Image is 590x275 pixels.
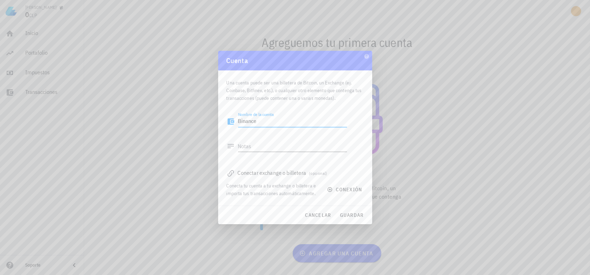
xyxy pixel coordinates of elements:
[328,186,362,193] span: conexión
[305,212,331,218] span: cancelar
[337,209,367,221] button: guardar
[218,51,372,70] div: Cuenta
[238,112,274,117] label: Nombre de la cuenta
[227,70,364,106] div: Una cuenta puede ser una billetera de Bitcoin, un Exchange (ej. Coinbase, Bitfinex, etc.), o cual...
[309,171,327,176] span: (opcional)
[340,212,364,218] span: guardar
[323,183,368,196] button: conexión
[227,168,364,178] div: Conectar exchange o billetera
[227,182,319,197] div: Conecta tu cuenta a tu exchange o billetera e importa tus transacciones automáticamente.
[302,209,334,221] button: cancelar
